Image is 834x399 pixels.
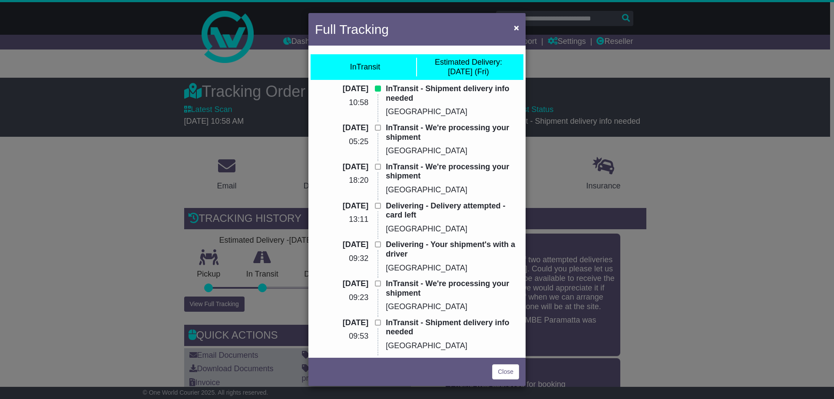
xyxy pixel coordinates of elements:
p: [DATE] [315,162,368,172]
p: [DATE] [315,84,368,94]
p: 05:25 [315,137,368,147]
p: 09:53 [315,332,368,341]
p: 09:23 [315,293,368,303]
p: [DATE] [315,318,368,328]
button: Close [510,19,523,36]
p: [DATE] [315,279,368,289]
p: [DATE] [315,123,368,133]
div: InTransit [350,63,380,72]
p: 10:58 [315,98,368,108]
p: 18:20 [315,176,368,185]
p: [GEOGRAPHIC_DATA] [386,185,519,195]
h4: Full Tracking [315,20,389,39]
p: [DATE] [315,201,368,211]
p: [DATE] [315,240,368,250]
p: [GEOGRAPHIC_DATA] [386,302,519,312]
p: Delivering - Your shipment's with a driver [386,240,519,259]
p: InTransit - We're processing your shipment [386,162,519,181]
p: InTransit - We're processing your shipment [386,123,519,142]
p: 13:11 [315,215,368,224]
span: Estimated Delivery: [435,58,502,66]
p: [GEOGRAPHIC_DATA] [386,341,519,351]
p: InTransit - Shipment delivery info needed [386,84,519,103]
span: × [514,23,519,33]
p: InTransit - We're processing your shipment [386,279,519,298]
div: [DATE] (Fri) [435,58,502,76]
p: [GEOGRAPHIC_DATA] [386,224,519,234]
p: [GEOGRAPHIC_DATA] [386,264,519,273]
p: [GEOGRAPHIC_DATA] [386,107,519,117]
a: Close [492,364,519,379]
p: 09:32 [315,254,368,264]
p: [GEOGRAPHIC_DATA] [386,146,519,156]
p: Delivering - Delivery attempted - card left [386,201,519,220]
p: InTransit - Shipment delivery info needed [386,318,519,337]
